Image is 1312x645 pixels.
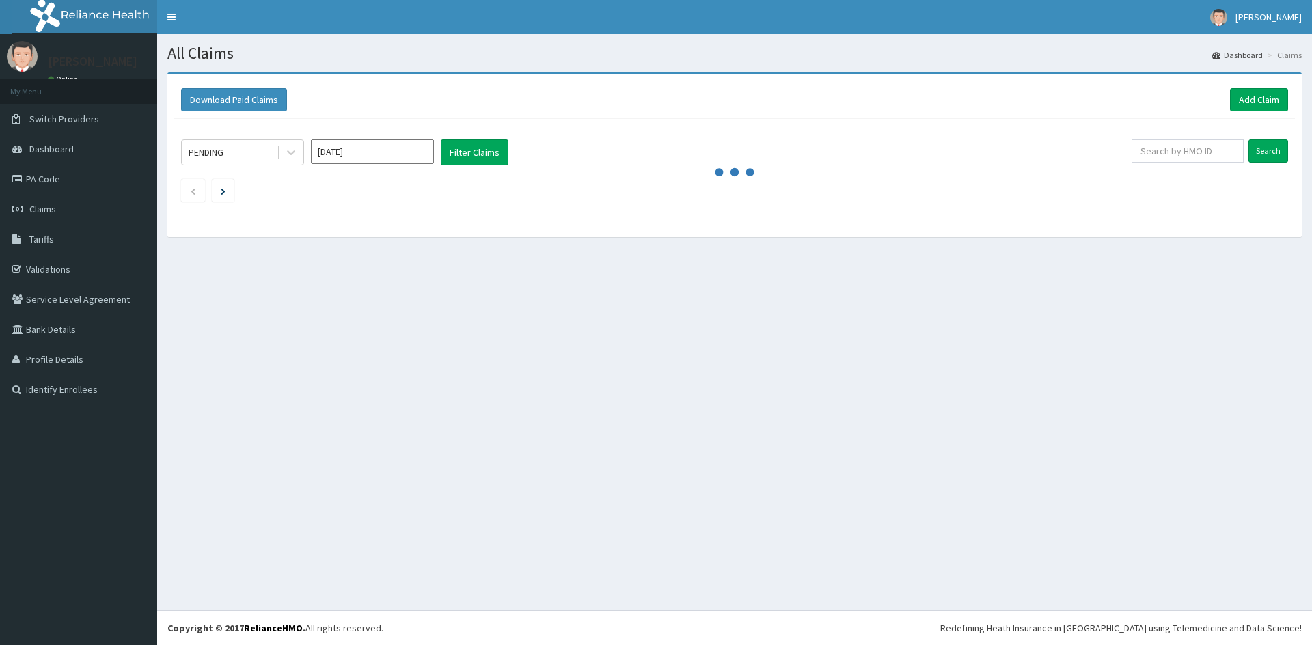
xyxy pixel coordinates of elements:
p: [PERSON_NAME] [48,55,137,68]
img: User Image [7,41,38,72]
strong: Copyright © 2017 . [167,622,305,634]
div: PENDING [189,146,223,159]
footer: All rights reserved. [157,610,1312,645]
img: User Image [1210,9,1227,26]
a: Online [48,74,81,84]
h1: All Claims [167,44,1302,62]
input: Search [1248,139,1288,163]
a: RelianceHMO [244,622,303,634]
input: Search by HMO ID [1132,139,1244,163]
span: [PERSON_NAME] [1235,11,1302,23]
button: Download Paid Claims [181,88,287,111]
a: Previous page [190,184,196,197]
span: Tariffs [29,233,54,245]
svg: audio-loading [714,152,755,193]
span: Claims [29,203,56,215]
a: Add Claim [1230,88,1288,111]
button: Filter Claims [441,139,508,165]
input: Select Month and Year [311,139,434,164]
span: Switch Providers [29,113,99,125]
li: Claims [1264,49,1302,61]
div: Redefining Heath Insurance in [GEOGRAPHIC_DATA] using Telemedicine and Data Science! [940,621,1302,635]
a: Next page [221,184,225,197]
span: Dashboard [29,143,74,155]
a: Dashboard [1212,49,1263,61]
